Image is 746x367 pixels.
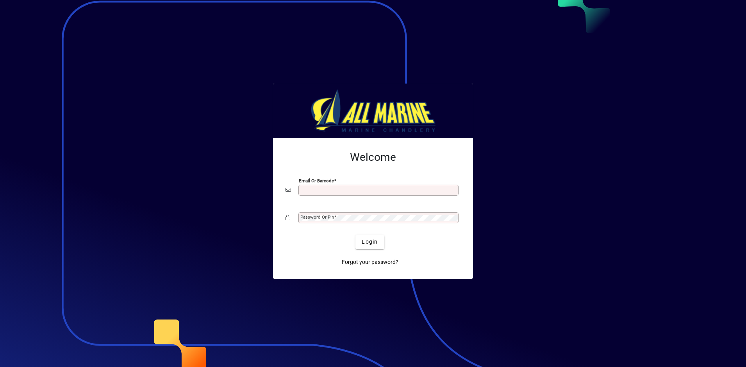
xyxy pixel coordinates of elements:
h2: Welcome [286,151,460,164]
button: Login [355,235,384,249]
span: Login [362,238,378,246]
mat-label: Password or Pin [300,214,334,220]
a: Forgot your password? [339,255,402,269]
mat-label: Email or Barcode [299,178,334,183]
span: Forgot your password? [342,258,398,266]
